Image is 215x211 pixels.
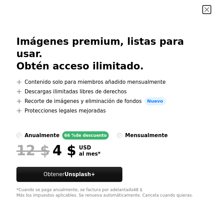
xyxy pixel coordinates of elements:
span: al mes * [79,151,100,157]
span: Nuevo [145,97,166,105]
div: mensualmente [125,131,167,140]
li: Descargas ilimitadas libres de derechos [16,88,199,96]
div: 66 % de descuento [62,131,109,140]
div: 4 $ [16,142,76,159]
li: Recorte de imágenes y eliminación de fondos [16,97,199,105]
li: Protecciones legales mejoradas [16,107,199,115]
div: anualmente [25,131,59,140]
input: mensualmente [117,133,122,138]
li: Contenido solo para miembros añadido mensualmente [16,78,199,86]
button: ObtenerUnsplash+ [16,167,122,182]
div: *Cuando se paga anualmente, se factura por adelantado 48 $ Más los impuestos aplicables. Se renue... [16,187,199,198]
input: anualmente66 %de descuento [16,133,22,138]
span: 12 $ [16,142,50,159]
span: USD [79,145,100,151]
strong: Unsplash+ [65,171,95,177]
h2: Imágenes premium, listas para usar. Obtén acceso ilimitado. [16,36,199,72]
